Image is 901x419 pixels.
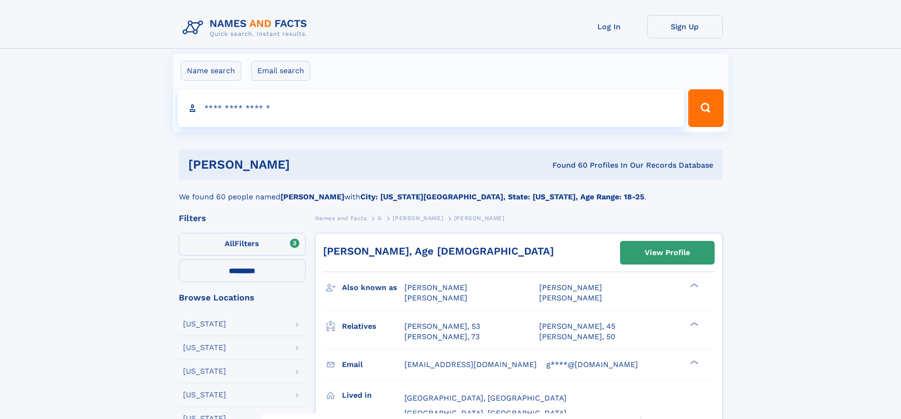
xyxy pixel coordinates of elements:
[645,242,690,264] div: View Profile
[315,212,367,224] a: Names and Facts
[688,89,723,127] button: Search Button
[539,332,615,342] a: [PERSON_NAME], 50
[323,245,554,257] a: [PERSON_NAME], Age [DEMOGRAPHIC_DATA]
[188,159,421,171] h1: [PERSON_NAME]
[404,332,480,342] a: [PERSON_NAME], 73
[342,387,404,403] h3: Lived in
[404,360,537,369] span: [EMAIL_ADDRESS][DOMAIN_NAME]
[179,180,723,203] div: We found 60 people named with .
[342,318,404,334] h3: Relatives
[251,61,310,81] label: Email search
[393,215,443,222] span: [PERSON_NAME]
[647,15,723,38] a: Sign Up
[360,192,644,201] b: City: [US_STATE][GEOGRAPHIC_DATA], State: [US_STATE], Age Range: 18-25
[377,215,382,222] span: G
[183,344,226,351] div: [US_STATE]
[183,320,226,328] div: [US_STATE]
[377,212,382,224] a: G
[688,321,699,327] div: ❯
[454,215,505,222] span: [PERSON_NAME]
[621,241,714,264] a: View Profile
[539,293,602,302] span: [PERSON_NAME]
[342,357,404,373] h3: Email
[280,192,344,201] b: [PERSON_NAME]
[404,293,467,302] span: [PERSON_NAME]
[404,283,467,292] span: [PERSON_NAME]
[179,233,306,256] label: Filters
[225,239,235,248] span: All
[404,409,567,418] span: [GEOGRAPHIC_DATA], [GEOGRAPHIC_DATA]
[342,280,404,296] h3: Also known as
[539,321,615,332] a: [PERSON_NAME], 45
[539,283,602,292] span: [PERSON_NAME]
[183,368,226,375] div: [US_STATE]
[571,15,647,38] a: Log In
[178,89,684,127] input: search input
[404,393,567,402] span: [GEOGRAPHIC_DATA], [GEOGRAPHIC_DATA]
[688,359,699,365] div: ❯
[393,212,443,224] a: [PERSON_NAME]
[421,160,713,171] div: Found 60 Profiles In Our Records Database
[404,321,480,332] a: [PERSON_NAME], 53
[183,391,226,399] div: [US_STATE]
[179,293,306,302] div: Browse Locations
[181,61,241,81] label: Name search
[688,282,699,289] div: ❯
[179,214,306,222] div: Filters
[179,15,315,41] img: Logo Names and Facts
